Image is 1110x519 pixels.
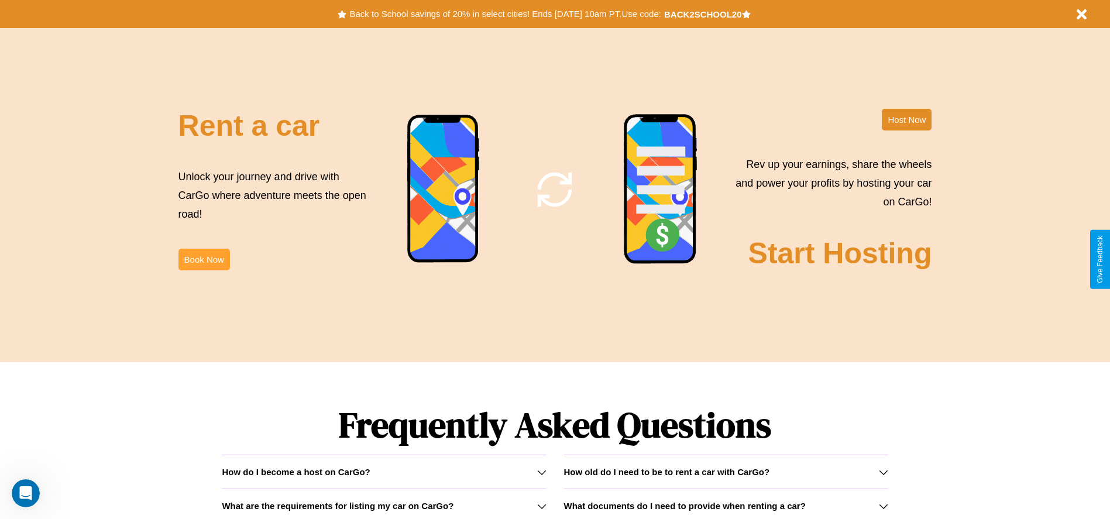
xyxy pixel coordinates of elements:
[222,395,888,455] h1: Frequently Asked Questions
[564,467,770,477] h3: How old do I need to be to rent a car with CarGo?
[407,114,480,264] img: phone
[564,501,806,511] h3: What documents do I need to provide when renting a car?
[346,6,664,22] button: Back to School savings of 20% in select cities! Ends [DATE] 10am PT.Use code:
[728,155,932,212] p: Rev up your earnings, share the wheels and power your profits by hosting your car on CarGo!
[748,236,932,270] h2: Start Hosting
[12,479,40,507] iframe: Intercom live chat
[1096,236,1104,283] div: Give Feedback
[178,249,230,270] button: Book Now
[222,501,453,511] h3: What are the requirements for listing my car on CarGo?
[664,9,742,19] b: BACK2SCHOOL20
[222,467,370,477] h3: How do I become a host on CarGo?
[623,114,698,266] img: phone
[178,109,320,143] h2: Rent a car
[178,167,370,224] p: Unlock your journey and drive with CarGo where adventure meets the open road!
[882,109,932,130] button: Host Now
